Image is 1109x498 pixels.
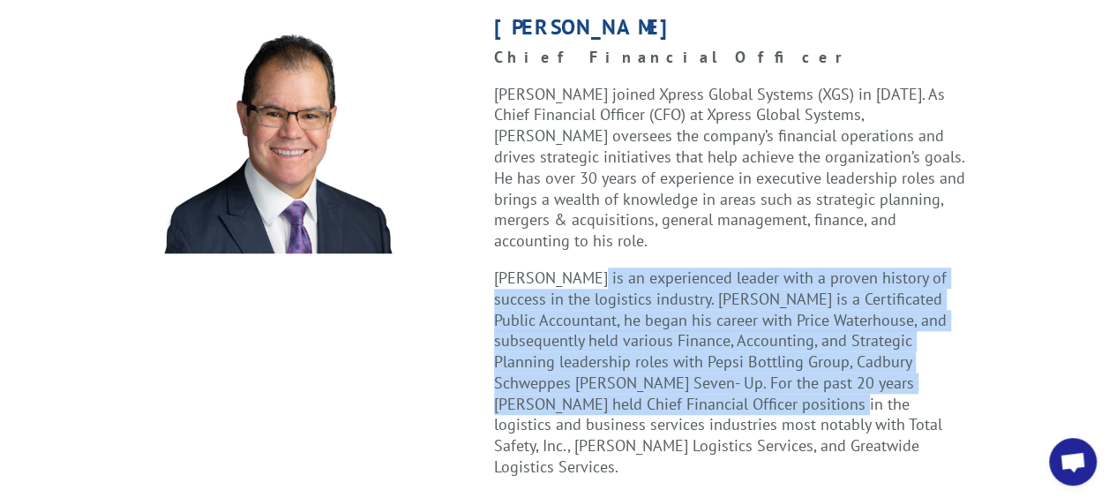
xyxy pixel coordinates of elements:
[494,268,970,494] p: [PERSON_NAME] is an experienced leader with a proven history of success in the logistics industry...
[494,17,970,47] h1: [PERSON_NAME]
[111,17,466,253] img: Roger_Silva
[494,84,970,268] p: [PERSON_NAME] joined Xpress Global Systems (XGS) in [DATE]. As Chief Financial Officer (CFO) at X...
[494,47,867,67] strong: Chief Financial Officer
[1049,438,1097,486] div: Open chat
